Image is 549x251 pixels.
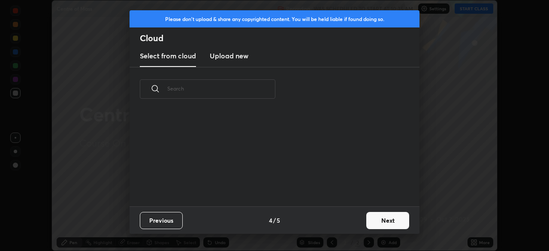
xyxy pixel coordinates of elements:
h3: Upload new [210,51,248,61]
h2: Cloud [140,33,419,44]
h4: / [273,216,276,225]
button: Previous [140,212,183,229]
h4: 5 [277,216,280,225]
h4: 4 [269,216,272,225]
div: Please don't upload & share any copyrighted content. You will be held liable if found doing so. [130,10,419,27]
input: Search [167,70,275,107]
button: Next [366,212,409,229]
h3: Select from cloud [140,51,196,61]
